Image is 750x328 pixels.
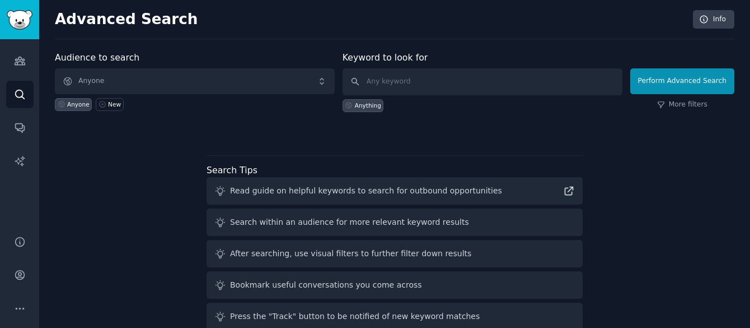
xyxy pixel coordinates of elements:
[630,68,734,94] button: Perform Advanced Search
[108,100,121,108] div: New
[96,98,123,111] a: New
[657,100,707,110] a: More filters
[7,10,32,30] img: GummySearch logo
[55,68,335,94] button: Anyone
[343,52,428,63] label: Keyword to look for
[230,311,480,322] div: Press the "Track" button to be notified of new keyword matches
[230,216,469,228] div: Search within an audience for more relevant keyword results
[355,101,381,109] div: Anything
[55,11,687,29] h2: Advanced Search
[55,52,139,63] label: Audience to search
[207,165,257,175] label: Search Tips
[230,185,502,197] div: Read guide on helpful keywords to search for outbound opportunities
[693,10,734,29] a: Info
[230,279,422,291] div: Bookmark useful conversations you come across
[230,248,471,260] div: After searching, use visual filters to further filter down results
[67,100,90,108] div: Anyone
[343,68,622,95] input: Any keyword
